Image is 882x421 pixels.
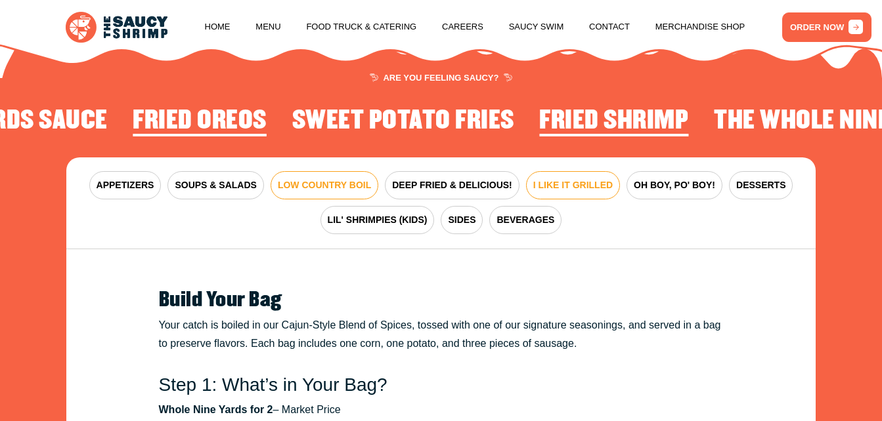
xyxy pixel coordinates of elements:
[370,73,512,82] span: ARE YOU FEELING SAUCY?
[509,2,564,52] a: Saucy Swim
[729,171,793,199] button: DESSERTS
[489,206,562,234] button: BEVERAGES
[526,171,620,199] button: I LIKE IT GRILLED
[167,171,263,199] button: SOUPS & SALADS
[159,316,724,353] p: Your catch is boiled in our Cajun-Style Blend of Spices, tossed with one of our signature seasoni...
[736,178,785,192] span: DESSERTS
[159,289,724,311] h2: Build Your Bag
[159,401,724,418] li: – Market Price
[385,171,519,199] button: DEEP FRIED & DELICIOUS!
[442,2,483,52] a: Careers
[392,178,512,192] span: DEEP FRIED & DELICIOUS!
[292,106,514,139] li: 4 of 4
[533,178,613,192] span: I LIKE IT GRILLED
[175,178,256,192] span: SOUPS & SALADS
[539,106,688,139] li: 1 of 4
[97,178,154,192] span: APPETIZERS
[133,106,267,139] li: 3 of 4
[271,171,378,199] button: LOW COUNTRY BOIL
[782,12,871,42] a: ORDER NOW
[634,178,715,192] span: OH BOY, PO' BOY!
[441,206,483,234] button: SIDES
[133,106,267,135] h2: Fried Oreos
[320,206,435,234] button: LIL' SHRIMPIES (KIDS)
[589,2,630,52] a: Contact
[292,106,514,135] h2: Sweet Potato Fries
[448,213,475,227] span: SIDES
[66,12,167,43] img: logo
[306,2,416,52] a: Food Truck & Catering
[655,2,745,52] a: Merchandise Shop
[539,106,688,135] h2: Fried Shrimp
[159,404,273,415] strong: Whole Nine Yards for 2
[255,2,280,52] a: Menu
[627,171,722,199] button: OH BOY, PO' BOY!
[328,213,428,227] span: LIL' SHRIMPIES (KIDS)
[496,213,554,227] span: BEVERAGES
[205,2,231,52] a: Home
[89,171,162,199] button: APPETIZERS
[159,374,724,396] h3: Step 1: What’s in Your Bag?
[278,178,371,192] span: LOW COUNTRY BOIL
